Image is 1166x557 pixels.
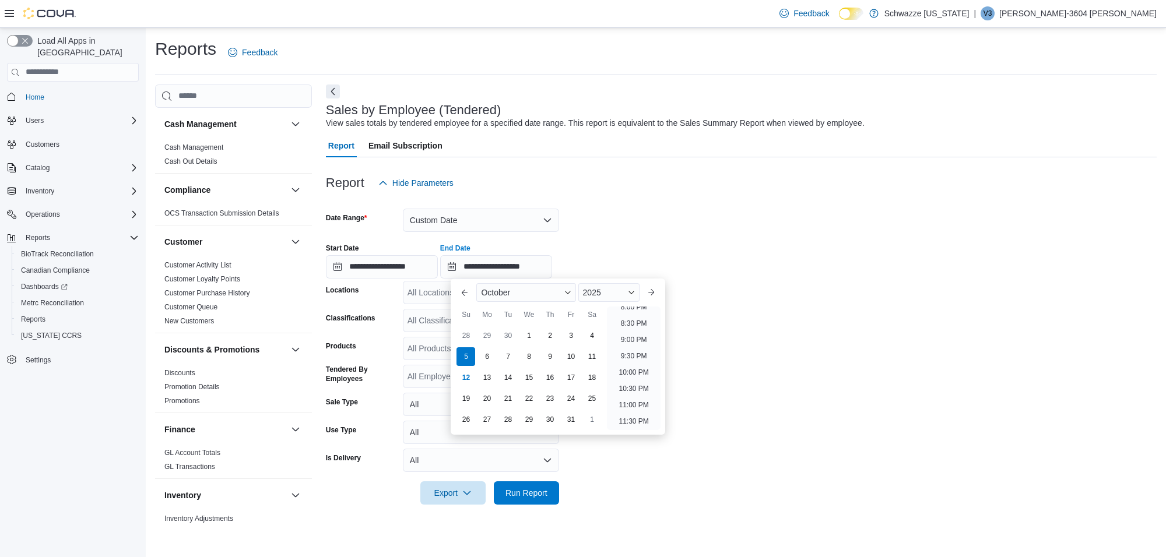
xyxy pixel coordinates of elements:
button: Canadian Compliance [12,262,143,278]
div: day-14 [498,368,517,387]
label: Locations [326,285,359,295]
label: End Date [440,244,470,253]
button: Operations [21,207,65,221]
p: | [974,6,976,20]
button: All [403,449,559,472]
span: Operations [21,207,139,221]
span: Feedback [242,47,278,58]
span: Discounts [164,368,195,378]
a: Metrc Reconciliation [16,296,89,310]
span: Customer Loyalty Points [164,274,240,284]
a: Reports [16,312,50,326]
div: Vincent-3604 Valencia [981,6,995,20]
span: Inventory [26,186,54,196]
div: Button. Open the month selector. October is currently selected. [476,283,575,302]
span: Settings [21,352,139,366]
span: GL Account Totals [164,448,220,457]
div: day-29 [519,410,538,429]
button: Users [21,114,48,128]
button: Metrc Reconciliation [12,295,143,311]
span: Catalog [21,161,139,175]
div: day-25 [582,389,601,408]
button: Operations [2,206,143,223]
li: 8:30 PM [616,316,652,330]
a: Inventory Adjustments [164,514,233,523]
button: Reports [12,311,143,327]
div: day-30 [498,326,517,345]
div: Button. Open the year selector. 2025 is currently selected. [578,283,640,302]
button: Discounts & Promotions [289,343,303,357]
label: Tendered By Employees [326,365,398,383]
span: Reports [26,233,50,242]
button: Catalog [21,161,54,175]
div: Su [456,305,475,324]
a: OCS Transaction Submission Details [164,209,279,217]
div: day-28 [498,410,517,429]
h3: Sales by Employee (Tendered) [326,103,501,117]
h1: Reports [155,37,216,61]
button: Finance [164,424,286,435]
label: Use Type [326,425,356,435]
ul: Time [607,306,660,430]
li: 9:30 PM [616,349,652,363]
h3: Customer [164,236,202,248]
span: [US_STATE] CCRS [21,331,82,340]
div: day-9 [540,347,559,366]
div: Finance [155,446,312,478]
div: day-3 [561,326,580,345]
span: Run Report [505,487,547,499]
span: Operations [26,210,60,219]
button: Reports [2,230,143,246]
button: Next month [642,283,661,302]
span: Home [26,93,44,102]
button: Previous Month [455,283,474,302]
a: GL Transactions [164,463,215,471]
p: [PERSON_NAME]-3604 [PERSON_NAME] [999,6,1157,20]
label: Classifications [326,313,375,323]
div: day-1 [582,410,601,429]
button: Inventory [21,184,59,198]
img: Cova [23,8,76,19]
a: Cash Management [164,143,223,151]
input: Press the down key to open a popover containing a calendar. [326,255,438,278]
span: Dashboards [16,280,139,294]
div: day-16 [540,368,559,387]
span: Report [328,134,354,157]
span: Promotions [164,396,200,406]
span: Hide Parameters [392,177,454,189]
div: day-30 [540,410,559,429]
span: BioTrack Reconciliation [21,249,94,259]
button: Settings [2,351,143,368]
button: Discounts & Promotions [164,344,286,355]
span: Cash Out Details [164,157,217,166]
span: Home [21,90,139,104]
span: 2025 [583,288,601,297]
a: Feedback [223,41,282,64]
div: day-15 [519,368,538,387]
button: Compliance [289,183,303,197]
p: Schwazze [US_STATE] [884,6,970,20]
button: Next [326,84,340,98]
div: day-2 [540,326,559,345]
label: Products [326,341,356,351]
div: day-29 [477,326,496,345]
a: Customers [21,138,64,151]
button: Customer [289,235,303,249]
a: Promotion Details [164,383,220,391]
span: GL Transactions [164,462,215,471]
h3: Cash Management [164,118,237,130]
div: day-26 [456,410,475,429]
span: Settings [26,355,51,365]
a: [US_STATE] CCRS [16,329,86,343]
li: 10:00 PM [614,365,653,379]
span: Customer Activity List [164,260,231,270]
span: Feedback [793,8,829,19]
span: Canadian Compliance [16,263,139,277]
a: Dashboards [12,278,143,295]
div: day-5 [456,347,475,366]
a: Feedback [775,2,834,25]
li: 11:00 PM [614,398,653,412]
span: OCS Transaction Submission Details [164,209,279,218]
span: Customers [26,140,59,149]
